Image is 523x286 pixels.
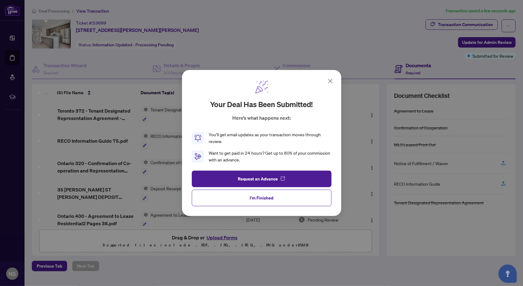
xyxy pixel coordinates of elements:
[209,131,332,145] div: You’ll get email updates as your transaction moves through review.
[232,114,291,122] p: Here’s what happens next:
[238,174,278,184] span: Request an Advance
[210,99,313,109] h2: Your deal has been submitted!
[498,265,517,283] button: Open asap
[192,171,332,187] button: Request an Advance
[250,193,273,203] span: I'm Finished
[209,150,332,163] div: Want to get paid in 24 hours? Get up to 80% of your commission with an advance.
[192,190,332,206] button: I'm Finished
